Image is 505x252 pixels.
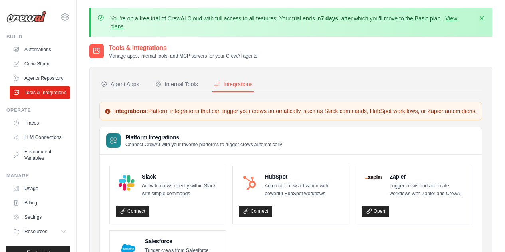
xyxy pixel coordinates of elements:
div: Manage [6,173,70,179]
a: Tools & Integrations [10,86,70,99]
h4: Salesforce [145,237,219,245]
a: Environment Variables [10,145,70,165]
a: Agents Repository [10,72,70,85]
a: Crew Studio [10,58,70,70]
div: Internal Tools [155,80,198,88]
a: Usage [10,182,70,195]
h2: Tools & Integrations [109,43,257,53]
span: Resources [24,228,47,235]
a: Connect [116,206,149,217]
button: Internal Tools [154,77,200,92]
h4: HubSpot [265,173,342,181]
div: Agent Apps [101,80,139,88]
img: Zapier Logo [365,175,382,180]
h3: Platform Integrations [125,133,282,141]
p: You're on a free trial of CrewAI Cloud with full access to all features. Your trial ends in , aft... [110,14,473,30]
a: LLM Connections [10,131,70,144]
div: Integrations [214,80,253,88]
h4: Zapier [390,173,465,181]
strong: 7 days [321,15,338,22]
p: Trigger crews and automate workflows with Zapier and CrewAI [390,182,465,198]
p: Automate crew activation with powerful HubSpot workflows [265,182,342,198]
p: Platform integrations that can trigger your crews automatically, such as Slack commands, HubSpot ... [105,107,477,115]
a: Traces [10,117,70,129]
a: Open [362,206,389,217]
strong: Integrations: [114,108,148,114]
p: Manage apps, internal tools, and MCP servers for your CrewAI agents [109,53,257,59]
img: HubSpot Logo [242,175,257,191]
p: Connect CrewAI with your favorite platforms to trigger crews automatically [125,141,282,148]
h4: Slack [142,173,219,181]
div: Operate [6,107,70,113]
button: Agent Apps [99,77,141,92]
img: Logo [6,11,46,23]
button: Integrations [212,77,254,92]
img: Slack Logo [119,175,135,191]
a: Billing [10,196,70,209]
a: Connect [239,206,272,217]
p: Activate crews directly within Slack with simple commands [142,182,219,198]
a: Automations [10,43,70,56]
a: Settings [10,211,70,224]
button: Resources [10,225,70,238]
div: Build [6,34,70,40]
